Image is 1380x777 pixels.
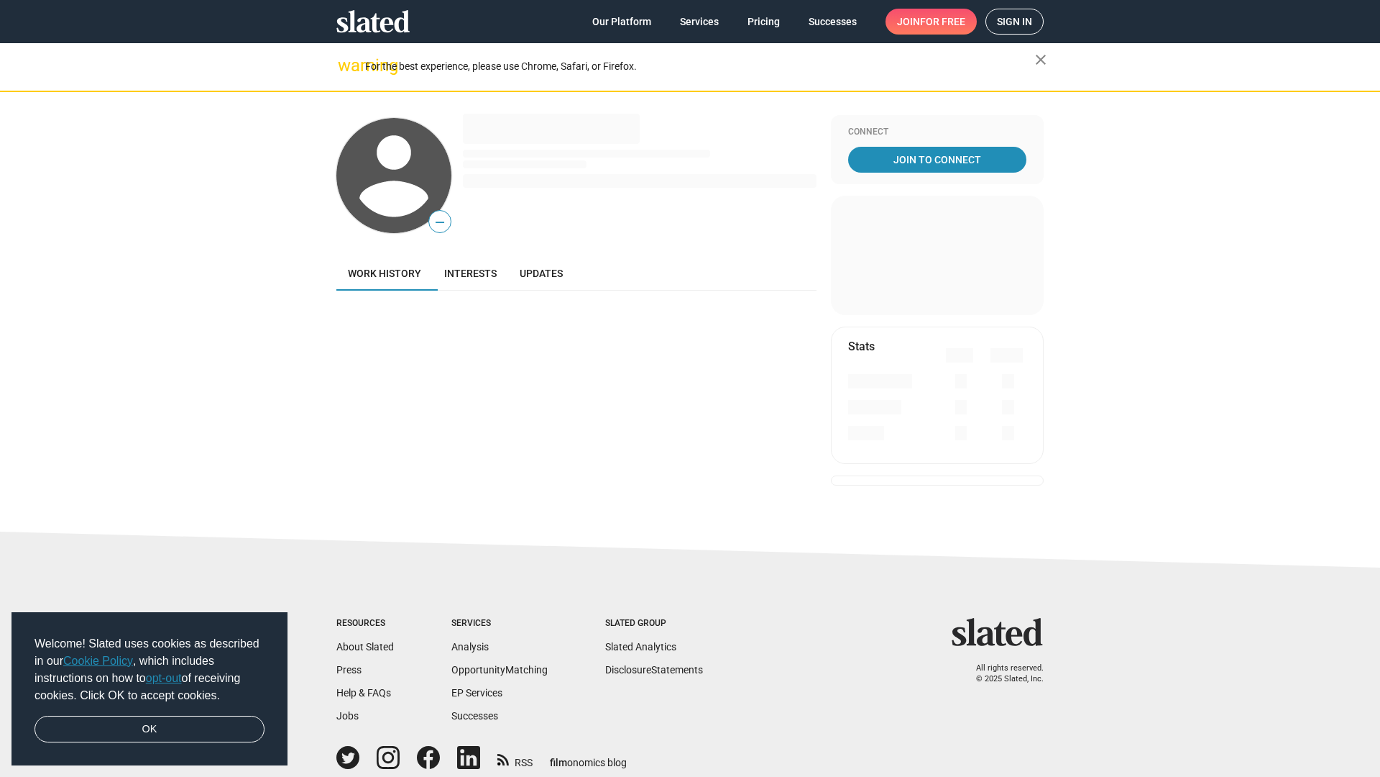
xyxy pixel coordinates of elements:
[34,635,264,704] span: Welcome! Slated uses cookies as described in our , which includes instructions on how to of recei...
[581,9,663,35] a: Our Platform
[451,687,502,699] a: EP Services
[797,9,868,35] a: Successes
[365,57,1035,76] div: For the best experience, please use Chrome, Safari, or Firefox.
[11,612,287,766] div: cookieconsent
[550,745,627,770] a: filmonomics blog
[338,57,355,74] mat-icon: warning
[1032,51,1049,68] mat-icon: close
[451,710,498,722] a: Successes
[497,748,533,770] a: RSS
[433,256,508,291] a: Interests
[997,9,1032,34] span: Sign in
[336,710,359,722] a: Jobs
[336,641,394,653] a: About Slated
[520,268,563,279] span: Updates
[961,663,1044,684] p: All rights reserved. © 2025 Slated, Inc.
[429,213,451,232] span: —
[848,339,875,354] mat-card-title: Stats
[736,9,791,35] a: Pricing
[451,664,548,676] a: OpportunityMatching
[550,757,567,768] span: film
[668,9,730,35] a: Services
[747,9,780,35] span: Pricing
[336,664,362,676] a: Press
[348,268,421,279] span: Work history
[848,147,1026,173] a: Join To Connect
[985,9,1044,35] a: Sign in
[336,687,391,699] a: Help & FAQs
[444,268,497,279] span: Interests
[897,9,965,35] span: Join
[680,9,719,35] span: Services
[451,618,548,630] div: Services
[605,618,703,630] div: Slated Group
[146,672,182,684] a: opt-out
[34,716,264,743] a: dismiss cookie message
[336,256,433,291] a: Work history
[451,641,489,653] a: Analysis
[508,256,574,291] a: Updates
[336,618,394,630] div: Resources
[605,664,703,676] a: DisclosureStatements
[851,147,1023,173] span: Join To Connect
[848,127,1026,138] div: Connect
[63,655,133,667] a: Cookie Policy
[592,9,651,35] span: Our Platform
[809,9,857,35] span: Successes
[920,9,965,35] span: for free
[885,9,977,35] a: Joinfor free
[605,641,676,653] a: Slated Analytics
